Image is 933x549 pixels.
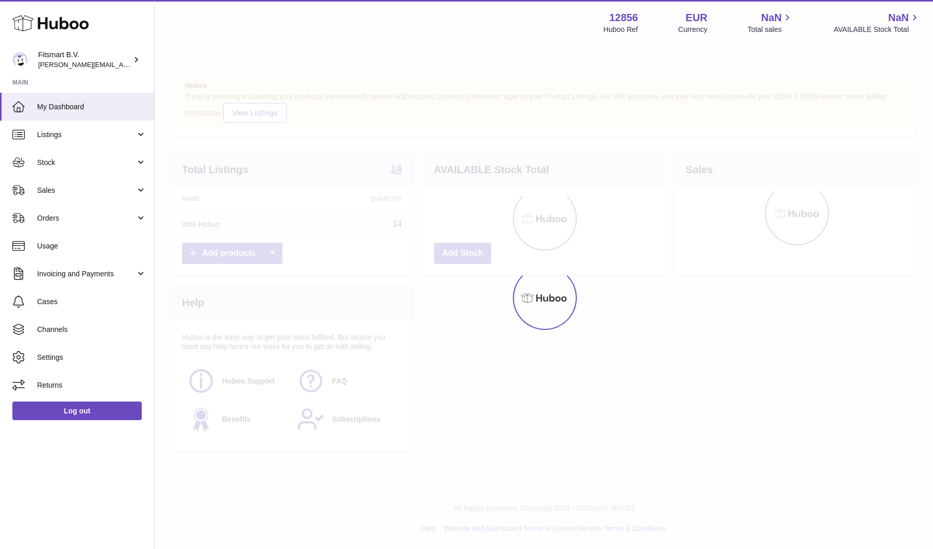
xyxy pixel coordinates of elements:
span: Returns [37,380,146,390]
span: AVAILABLE Stock Total [834,25,921,35]
div: Currency [678,25,708,35]
a: Log out [12,402,142,420]
span: Cases [37,297,146,307]
span: Settings [37,353,146,362]
strong: EUR [686,11,707,25]
div: Fitsmart B.V. [38,50,131,70]
span: Usage [37,241,146,251]
strong: 12856 [609,11,638,25]
span: Listings [37,130,136,140]
a: NaN AVAILABLE Stock Total [834,11,921,35]
span: My Dashboard [37,102,146,112]
a: NaN Total sales [747,11,793,35]
img: jonathan@leaderoo.com [12,52,28,68]
span: Orders [37,213,136,223]
span: Invoicing and Payments [37,269,136,279]
span: NaN [888,11,909,25]
span: Total sales [747,25,793,35]
span: NaN [761,11,781,25]
div: Huboo Ref [604,25,638,35]
span: Sales [37,186,136,195]
span: Stock [37,158,136,168]
span: Channels [37,325,146,335]
span: [PERSON_NAME][EMAIL_ADDRESS][DOMAIN_NAME] [38,60,207,69]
